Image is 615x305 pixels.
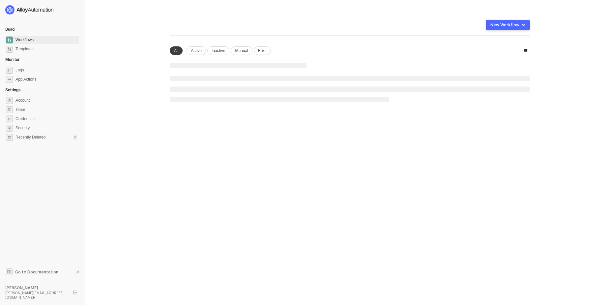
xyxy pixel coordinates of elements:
[6,268,13,275] span: documentation
[5,27,15,32] span: Build
[6,46,13,53] span: marketplace
[6,37,13,43] span: dashboard
[15,269,58,275] span: Go to Documentation
[73,135,77,140] div: 0
[15,115,77,123] span: Credentials
[5,87,20,92] span: Settings
[254,46,271,55] div: Error
[15,106,77,114] span: Team
[5,268,79,276] a: Knowledge Base
[5,57,20,62] span: Monitor
[5,5,54,14] img: logo
[73,291,77,294] span: logout
[5,5,79,14] a: logo
[6,125,13,132] span: security
[6,115,13,122] span: credentials
[6,97,13,104] span: settings
[6,76,13,83] span: icon-app-actions
[187,46,206,55] div: Active
[490,22,519,28] div: New Workflow
[231,46,252,55] div: Manual
[6,106,13,113] span: team
[74,269,81,275] span: document-arrow
[15,124,77,132] span: Security
[486,20,530,30] button: New Workflow
[15,135,45,140] span: Recently Deleted
[6,134,13,141] span: settings
[6,67,13,74] span: icon-logs
[5,285,67,291] div: [PERSON_NAME]
[15,36,77,44] span: Workflows
[15,66,77,74] span: Logs
[5,291,67,300] div: [PERSON_NAME][EMAIL_ADDRESS][DOMAIN_NAME] •
[15,77,36,82] div: App Actions
[207,46,229,55] div: Inactive
[15,45,77,53] span: Templates
[170,46,183,55] div: All
[15,96,77,104] span: Account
